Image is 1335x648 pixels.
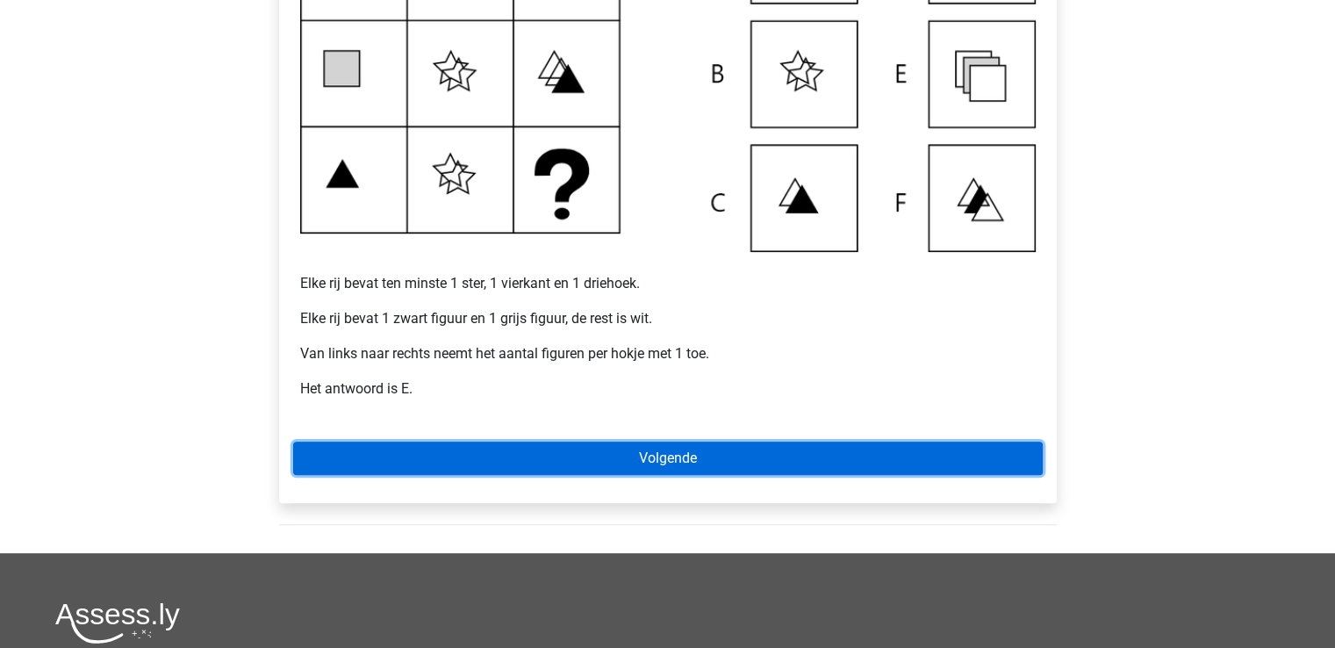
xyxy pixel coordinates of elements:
[300,343,1036,364] p: Van links naar rechts neemt het aantal figuren per hokje met 1 toe.
[55,602,180,644] img: Assessly logo
[300,378,1036,400] p: Het antwoord is E.
[293,442,1043,475] a: Volgende
[300,252,1036,294] p: Elke rij bevat ten minste 1 ster, 1 vierkant en 1 driehoek.
[300,308,1036,329] p: Elke rij bevat 1 zwart figuur en 1 grijs figuur, de rest is wit.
